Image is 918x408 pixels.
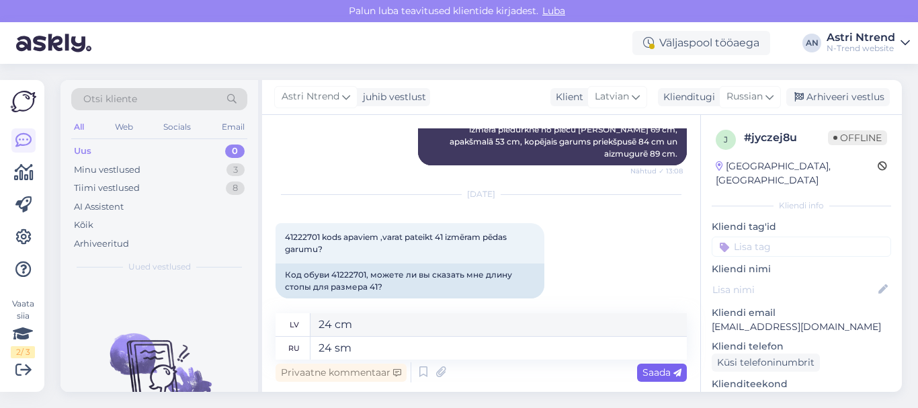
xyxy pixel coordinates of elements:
div: ru [288,337,300,360]
p: Kliendi email [712,306,891,320]
p: Kliendi telefon [712,339,891,354]
span: j [724,134,728,145]
input: Lisa nimi [712,282,876,297]
div: Astri Ntrend [827,32,895,43]
div: Arhiveeri vestlus [786,88,890,106]
div: 3 [226,163,245,177]
p: Klienditeekond [712,377,891,391]
textarea: 24 cm [310,313,687,336]
span: 41222701 kods apaviem ,varat pateikt 41 izmēram pēdas garumu? [285,232,509,254]
span: Russian [726,89,763,104]
div: Kliendi info [712,200,891,212]
span: Nähtud ✓ 13:08 [630,166,683,176]
div: AI Assistent [74,200,124,214]
div: Arhiveeritud [74,237,129,251]
div: All [71,118,87,136]
div: Uus [74,145,91,158]
p: Kliendi nimi [712,262,891,276]
input: Lisa tag [712,237,891,257]
span: Latvian [595,89,629,104]
textarea: 24 sm [310,337,687,360]
div: Socials [161,118,194,136]
div: lv [290,313,299,336]
div: Vaata siia [11,298,35,358]
p: [EMAIL_ADDRESS][DOMAIN_NAME] [712,320,891,334]
div: 0 [225,145,245,158]
div: Küsi telefoninumbrit [712,354,820,372]
div: juhib vestlust [358,90,426,104]
span: Luba [538,5,569,17]
div: # jyczej8u [744,130,828,146]
div: Väljaspool tööaega [632,31,770,55]
div: 8 [226,181,245,195]
div: AN [802,34,821,52]
div: Klient [550,90,583,104]
span: Offline [828,130,887,145]
span: Saada [642,366,681,378]
div: Web [112,118,136,136]
div: Kõik [74,218,93,232]
div: Klienditugi [658,90,715,104]
div: [DATE] [276,188,687,200]
div: Tiimi vestlused [74,181,140,195]
div: N-Trend website [827,43,895,54]
div: Код обуви 41222701, можете ли вы сказать мне длину стопы для размера 41? [276,263,544,298]
span: Otsi kliente [83,92,137,106]
img: Askly Logo [11,91,36,112]
div: Minu vestlused [74,163,140,177]
div: Privaatne kommentaar [276,364,407,382]
span: 17:23 [280,299,330,309]
div: [GEOGRAPHIC_DATA], [GEOGRAPHIC_DATA] [716,159,878,188]
p: Kliendi tag'id [712,220,891,234]
div: Email [219,118,247,136]
span: Uued vestlused [128,261,191,273]
div: 2 / 3 [11,346,35,358]
span: Astri Ntrend [282,89,339,104]
a: Astri NtrendN-Trend website [827,32,910,54]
